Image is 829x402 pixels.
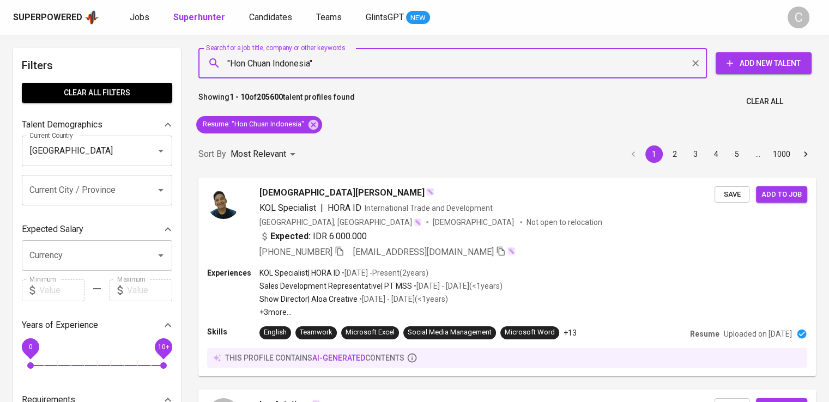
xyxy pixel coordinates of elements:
[13,9,99,26] a: Superpoweredapp logo
[31,86,164,100] span: Clear All filters
[196,119,311,130] span: Resume : "Hon Chuan Indonesia"
[742,92,788,112] button: Clear All
[749,149,766,160] div: …
[797,145,814,163] button: Go to next page
[505,327,555,338] div: Microsoft Word
[127,279,172,301] input: Value
[196,116,322,133] div: Resume: "Hon Chuan Indonesia"
[687,145,704,163] button: Go to page 3
[316,11,344,25] a: Teams
[761,188,802,201] span: Add to job
[22,57,172,74] h6: Filters
[300,327,332,338] div: Teamwork
[716,52,812,74] button: Add New Talent
[412,281,503,291] p: • [DATE] - [DATE] ( <1 years )
[22,223,83,236] p: Expected Salary
[229,93,249,101] b: 1 - 10
[353,247,494,257] span: [EMAIL_ADDRESS][DOMAIN_NAME]
[666,145,683,163] button: Go to page 2
[28,343,32,350] span: 0
[259,230,367,243] div: IDR 6.000.000
[690,328,719,339] p: Resume
[316,12,342,22] span: Teams
[527,217,602,228] p: Not open to relocation
[365,204,493,212] span: International Trade and Development
[259,186,425,199] span: [DEMOGRAPHIC_DATA][PERSON_NAME]
[231,148,286,161] p: Most Relevant
[22,319,98,332] p: Years of Experience
[707,145,725,163] button: Go to page 4
[413,218,422,227] img: magic_wand.svg
[312,354,365,362] span: AI-generated
[153,248,168,263] button: Open
[788,7,809,28] div: C
[746,95,783,108] span: Clear All
[259,294,358,304] p: Show Director | Aloa Creative
[22,114,172,136] div: Talent Demographics
[130,12,149,22] span: Jobs
[426,187,434,196] img: magic_wand.svg
[225,352,404,363] p: this profile contains contents
[173,11,227,25] a: Superhunter
[320,202,323,215] span: |
[756,186,807,203] button: Add to job
[270,230,311,243] b: Expected:
[22,218,172,240] div: Expected Salary
[259,247,332,257] span: [PHONE_NUMBER]
[257,93,283,101] b: 205600
[433,217,516,228] span: [DEMOGRAPHIC_DATA]
[22,83,172,103] button: Clear All filters
[259,203,316,213] span: KOL Specialist
[207,267,259,278] p: Experiences
[173,12,225,22] b: Superhunter
[724,57,803,70] span: Add New Talent
[22,314,172,336] div: Years of Experience
[259,267,340,278] p: KOL Specialist | HORA ID
[249,11,294,25] a: Candidates
[130,11,152,25] a: Jobs
[366,12,404,22] span: GlintsGPT
[770,145,794,163] button: Go to page 1000
[408,327,492,338] div: Social Media Management
[158,343,169,350] span: 10+
[84,9,99,26] img: app logo
[259,281,412,291] p: Sales Development Representative | PT MSS
[724,328,792,339] p: Uploaded on [DATE]
[153,182,168,198] button: Open
[340,267,428,278] p: • [DATE] - Present ( 2 years )
[564,327,577,338] p: +13
[728,145,746,163] button: Go to page 5
[366,11,430,25] a: GlintsGPT NEW
[207,326,259,337] p: Skills
[198,92,355,112] p: Showing of talent profiles found
[198,178,816,376] a: [DEMOGRAPHIC_DATA][PERSON_NAME]KOL Specialist|HORA IDInternational Trade and Development[GEOGRAPH...
[39,279,84,301] input: Value
[507,247,516,255] img: magic_wand.svg
[720,188,744,201] span: Save
[328,203,361,213] span: HORA ID
[207,186,240,219] img: a423b39ed80304b81f2fd18bca47cc59.jpg
[153,143,168,159] button: Open
[406,13,430,23] span: NEW
[13,11,82,24] div: Superpowered
[259,307,503,318] p: +3 more ...
[346,327,395,338] div: Microsoft Excel
[623,145,816,163] nav: pagination navigation
[715,186,749,203] button: Save
[231,144,299,165] div: Most Relevant
[688,56,703,71] button: Clear
[645,145,663,163] button: page 1
[22,118,102,131] p: Talent Demographics
[259,217,422,228] div: [GEOGRAPHIC_DATA], [GEOGRAPHIC_DATA]
[264,327,287,338] div: English
[198,148,226,161] p: Sort By
[249,12,292,22] span: Candidates
[358,294,448,304] p: • [DATE] - [DATE] ( <1 years )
